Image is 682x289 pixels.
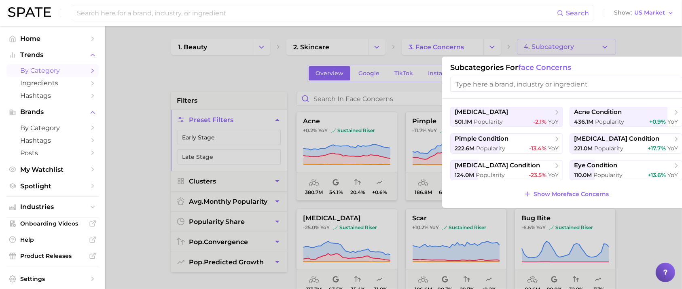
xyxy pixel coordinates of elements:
[574,108,622,116] span: acne condition
[450,107,563,127] button: [MEDICAL_DATA]501.1m Popularity-2.1% YoY
[6,64,99,77] a: by Category
[548,145,559,152] span: YoY
[648,145,666,152] span: +17.7%
[518,63,571,72] span: face concerns
[667,118,678,125] span: YoY
[455,145,474,152] span: 222.6m
[6,89,99,102] a: Hashtags
[20,149,85,157] span: Posts
[594,145,623,152] span: Popularity
[595,118,624,125] span: Popularity
[20,124,85,132] span: by Category
[6,106,99,118] button: Brands
[455,162,540,169] span: [MEDICAL_DATA] condition
[529,145,546,152] span: -13.4%
[20,35,85,42] span: Home
[6,32,99,45] a: Home
[6,147,99,159] a: Posts
[574,118,593,125] span: 436.1m
[574,135,659,143] span: [MEDICAL_DATA] condition
[529,171,546,179] span: -23.5%
[455,171,474,179] span: 124.0m
[614,11,632,15] span: Show
[20,182,85,190] span: Spotlight
[6,250,99,262] a: Product Releases
[566,9,589,17] span: Search
[450,133,563,154] button: pimple condition222.6m Popularity-13.4% YoY
[6,134,99,147] a: Hashtags
[6,122,99,134] a: by Category
[455,118,472,125] span: 501.1m
[667,145,678,152] span: YoY
[20,108,85,116] span: Brands
[649,118,666,125] span: +0.9%
[522,188,611,200] button: Show Moreface concerns
[6,163,99,176] a: My Watchlist
[574,145,593,152] span: 221.0m
[533,118,546,125] span: -2.1%
[20,252,85,259] span: Product Releases
[20,166,85,173] span: My Watchlist
[6,180,99,192] a: Spotlight
[6,49,99,61] button: Trends
[612,8,676,18] button: ShowUS Market
[476,145,505,152] span: Popularity
[450,160,563,180] button: [MEDICAL_DATA] condition124.0m Popularity-23.5% YoY
[76,6,557,20] input: Search here for a brand, industry, or ingredient
[8,7,51,17] img: SPATE
[548,118,559,125] span: YoY
[634,11,665,15] span: US Market
[20,275,85,283] span: Settings
[20,67,85,74] span: by Category
[593,171,623,179] span: Popularity
[6,234,99,246] a: Help
[6,201,99,213] button: Industries
[534,191,609,198] span: Show More face concerns
[20,236,85,243] span: Help
[20,220,85,227] span: Onboarding Videos
[6,217,99,230] a: Onboarding Videos
[20,137,85,144] span: Hashtags
[574,171,592,179] span: 110.0m
[648,171,666,179] span: +13.6%
[20,79,85,87] span: Ingredients
[20,51,85,59] span: Trends
[6,273,99,285] a: Settings
[6,77,99,89] a: Ingredients
[20,92,85,99] span: Hashtags
[667,171,678,179] span: YoY
[455,135,508,143] span: pimple condition
[574,162,617,169] span: eye condition
[474,118,503,125] span: Popularity
[548,171,559,179] span: YoY
[455,108,508,116] span: [MEDICAL_DATA]
[476,171,505,179] span: Popularity
[20,203,85,211] span: Industries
